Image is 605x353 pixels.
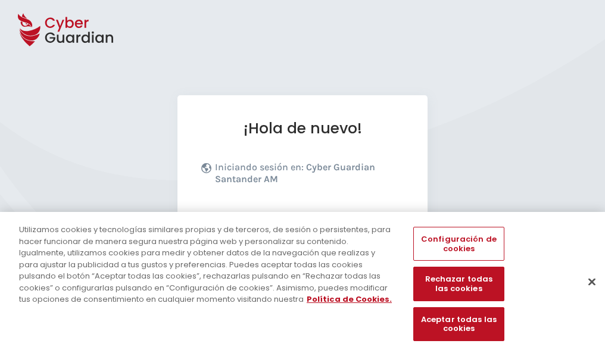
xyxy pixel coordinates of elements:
button: Cerrar [579,268,605,295]
h1: ¡Hola de nuevo! [201,119,404,138]
button: Rechazar todas las cookies [413,267,504,301]
b: Cyber Guardian Santander AM [215,161,375,185]
div: Utilizamos cookies y tecnologías similares propias y de terceros, de sesión o persistentes, para ... [19,224,395,305]
button: Configuración de cookies [413,227,504,261]
p: Iniciando sesión en: [215,161,401,191]
a: Más información sobre su privacidad, se abre en una nueva pestaña [307,293,392,305]
button: Aceptar todas las cookies [413,307,504,341]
